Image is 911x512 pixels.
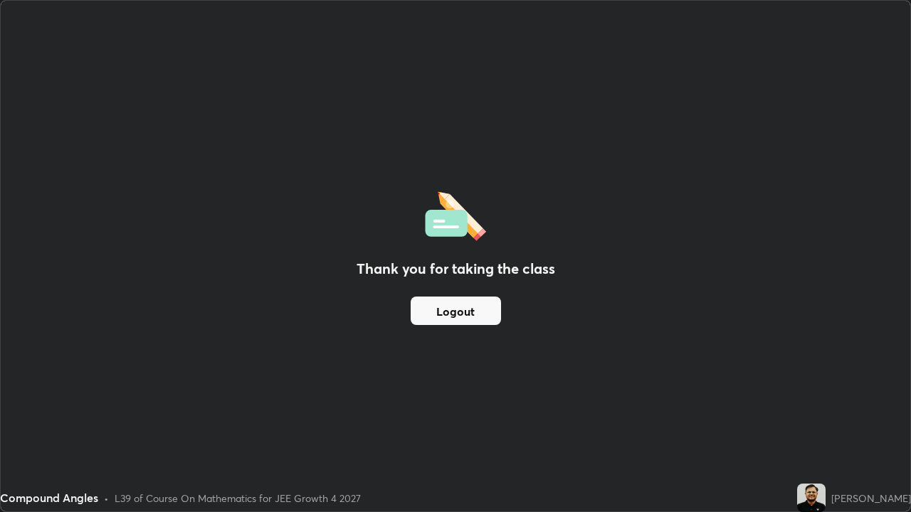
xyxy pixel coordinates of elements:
div: [PERSON_NAME] [831,491,911,506]
img: offlineFeedback.1438e8b3.svg [425,187,486,241]
h2: Thank you for taking the class [357,258,555,279]
div: L39 of Course On Mathematics for JEE Growth 4 2027 [115,491,361,506]
button: Logout [411,297,501,325]
img: 73d70f05cd564e35b158daee22f98a87.jpg [797,484,826,512]
div: • [104,491,109,506]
